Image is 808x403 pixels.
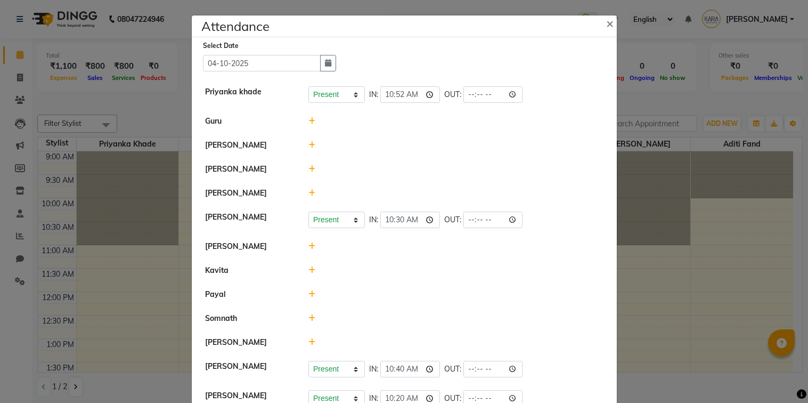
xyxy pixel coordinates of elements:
[197,212,301,228] div: [PERSON_NAME]
[606,15,614,31] span: ×
[444,214,461,225] span: OUT:
[763,360,797,392] iframe: chat widget
[201,17,270,36] h4: Attendance
[369,364,378,375] span: IN:
[197,361,301,377] div: [PERSON_NAME]
[203,41,239,51] label: Select Date
[197,265,301,276] div: Kavita
[197,116,301,127] div: Guru
[369,214,378,225] span: IN:
[197,140,301,151] div: [PERSON_NAME]
[444,89,461,100] span: OUT:
[197,313,301,324] div: Somnath
[197,241,301,252] div: [PERSON_NAME]
[369,89,378,100] span: IN:
[197,188,301,199] div: [PERSON_NAME]
[197,289,301,300] div: Payal
[444,364,461,375] span: OUT:
[203,55,321,71] input: Select date
[197,86,301,103] div: Priyanka khade
[598,8,624,38] button: Close
[197,337,301,348] div: [PERSON_NAME]
[197,164,301,175] div: [PERSON_NAME]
